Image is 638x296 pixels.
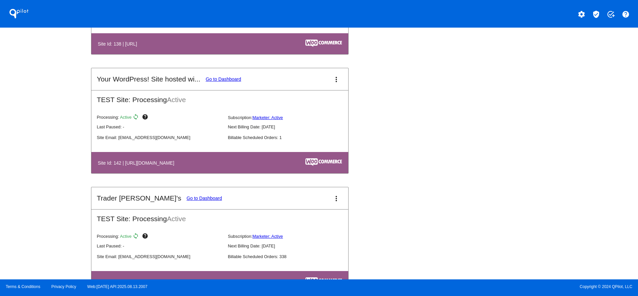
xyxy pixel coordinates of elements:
[91,90,348,104] h2: TEST Site: Processing
[228,124,354,129] p: Next Billing Date: [DATE]
[228,135,354,140] p: Billable Scheduled Orders: 1
[87,284,148,289] a: Web:[DATE] API:2025.08.13.2007
[578,10,585,18] mat-icon: settings
[607,10,615,18] mat-icon: add_task
[120,234,132,239] span: Active
[305,277,342,285] img: c53aa0e5-ae75-48aa-9bee-956650975ee5
[91,210,348,223] h2: TEST Site: Processing
[120,115,132,120] span: Active
[228,254,354,259] p: Billable Scheduled Orders: 338
[97,243,222,248] p: Last Paused: -
[253,234,283,239] a: Marketer: Active
[97,254,222,259] p: Site Email: [EMAIL_ADDRESS][DOMAIN_NAME]
[228,234,354,239] p: Subscription:
[305,40,342,47] img: c53aa0e5-ae75-48aa-9bee-956650975ee5
[133,114,141,122] mat-icon: sync
[167,215,186,222] span: Active
[6,7,32,20] h1: QPilot
[97,194,181,202] h2: Trader [PERSON_NAME]'s
[97,124,222,129] p: Last Paused: -
[592,10,600,18] mat-icon: verified_user
[98,160,177,166] h4: Site Id: 142 | [URL][DOMAIN_NAME]
[142,114,150,122] mat-icon: help
[97,75,200,83] h2: Your WordPress! Site hosted wi...
[142,233,150,241] mat-icon: help
[97,135,222,140] p: Site Email: [EMAIL_ADDRESS][DOMAIN_NAME]
[253,115,283,120] a: Marketer: Active
[98,41,140,47] h4: Site Id: 138 | [URL]
[133,233,141,241] mat-icon: sync
[98,279,177,284] h4: Site Id: 146 | [URL][DOMAIN_NAME]
[622,10,630,18] mat-icon: help
[305,158,342,166] img: c53aa0e5-ae75-48aa-9bee-956650975ee5
[52,284,76,289] a: Privacy Policy
[325,284,632,289] span: Copyright © 2024 QPilot, LLC
[97,114,222,122] p: Processing:
[332,75,340,83] mat-icon: more_vert
[206,76,241,82] a: Go to Dashboard
[186,196,222,201] a: Go to Dashboard
[167,96,186,103] span: Active
[332,195,340,203] mat-icon: more_vert
[6,284,40,289] a: Terms & Conditions
[228,115,354,120] p: Subscription:
[228,243,354,248] p: Next Billing Date: [DATE]
[97,233,222,241] p: Processing:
